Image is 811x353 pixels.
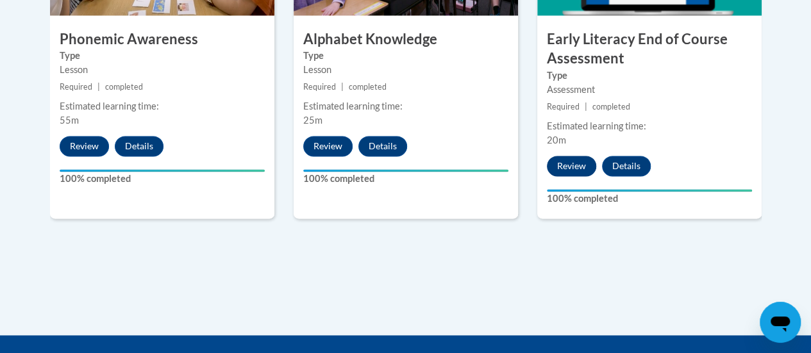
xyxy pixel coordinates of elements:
[547,119,752,133] div: Estimated learning time:
[303,169,508,172] div: Your progress
[547,192,752,206] label: 100% completed
[547,83,752,97] div: Assessment
[537,29,762,69] h3: Early Literacy End of Course Assessment
[105,82,143,92] span: completed
[592,102,630,111] span: completed
[50,29,274,49] h3: Phonemic Awareness
[294,29,518,49] h3: Alphabet Knowledge
[349,82,387,92] span: completed
[547,156,596,176] button: Review
[60,63,265,77] div: Lesson
[60,169,265,172] div: Your progress
[97,82,100,92] span: |
[115,136,163,156] button: Details
[60,136,109,156] button: Review
[585,102,587,111] span: |
[602,156,651,176] button: Details
[760,302,801,343] iframe: Button to launch messaging window
[303,63,508,77] div: Lesson
[60,49,265,63] label: Type
[303,99,508,113] div: Estimated learning time:
[303,172,508,186] label: 100% completed
[547,69,752,83] label: Type
[303,49,508,63] label: Type
[358,136,407,156] button: Details
[303,82,336,92] span: Required
[547,189,752,192] div: Your progress
[60,172,265,186] label: 100% completed
[341,82,344,92] span: |
[547,135,566,145] span: 20m
[303,115,322,126] span: 25m
[60,115,79,126] span: 55m
[547,102,580,111] span: Required
[303,136,353,156] button: Review
[60,99,265,113] div: Estimated learning time:
[60,82,92,92] span: Required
